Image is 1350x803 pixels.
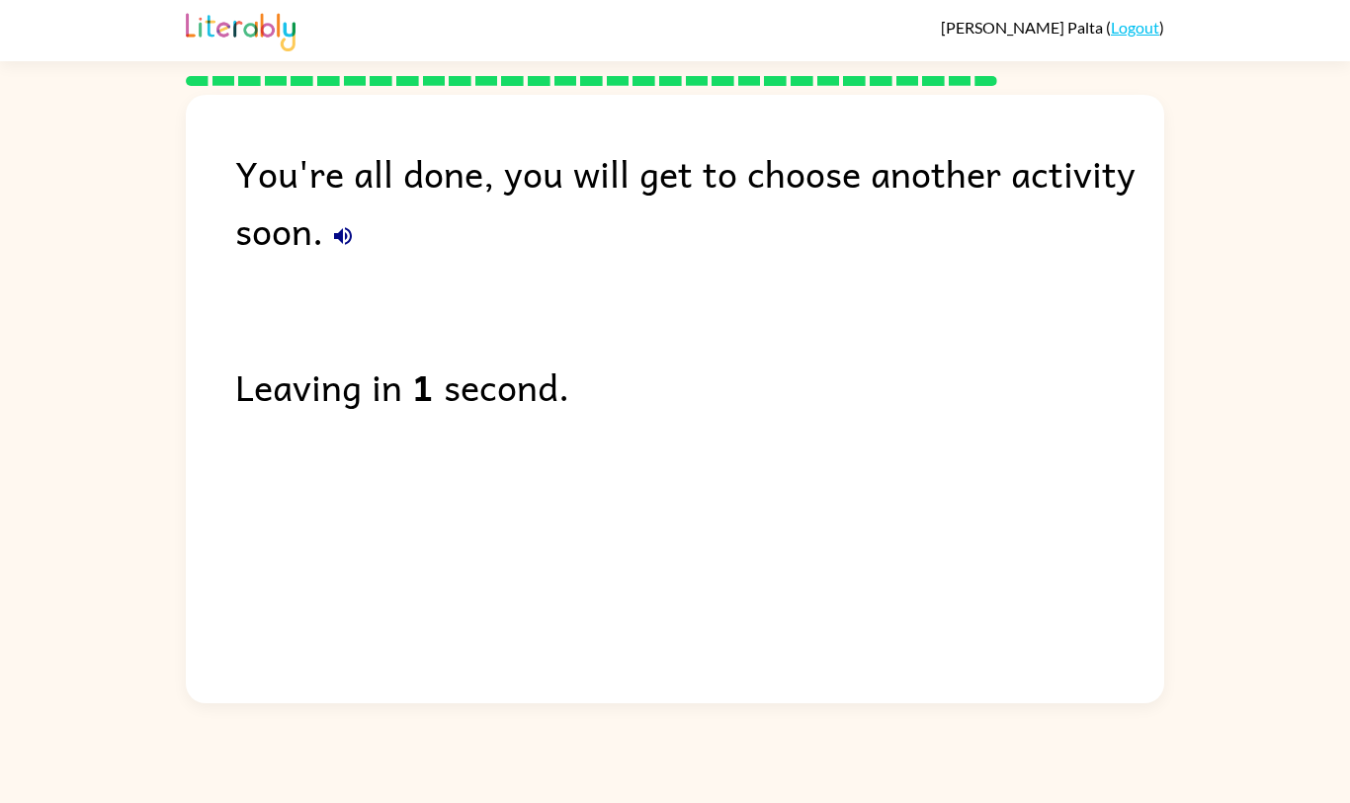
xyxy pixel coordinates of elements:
div: You're all done, you will get to choose another activity soon. [235,144,1164,259]
div: Leaving in second. [235,358,1164,415]
b: 1 [412,358,434,415]
a: Logout [1111,18,1159,37]
img: Literably [186,8,295,51]
div: ( ) [941,18,1164,37]
span: [PERSON_NAME] Palta [941,18,1106,37]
